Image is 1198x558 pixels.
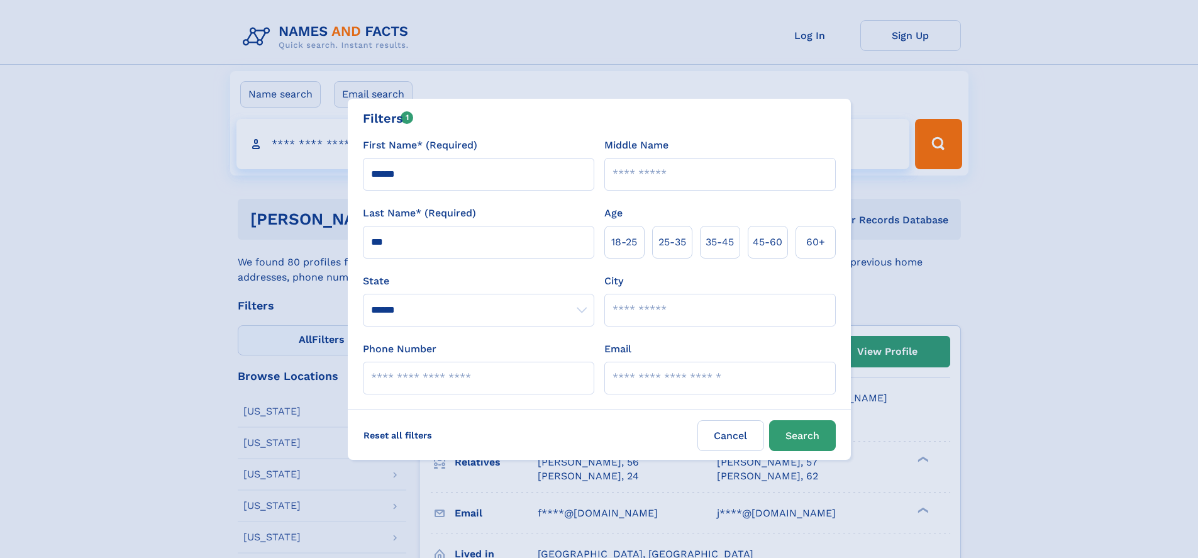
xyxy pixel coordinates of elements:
button: Search [769,420,836,451]
label: Email [604,342,631,357]
label: Reset all filters [355,420,440,450]
label: Middle Name [604,138,668,153]
div: Filters [363,109,414,128]
span: 45‑60 [753,235,782,250]
label: Age [604,206,623,221]
label: State [363,274,594,289]
span: 35‑45 [706,235,734,250]
label: Cancel [697,420,764,451]
label: Phone Number [363,342,436,357]
label: Last Name* (Required) [363,206,476,221]
label: City [604,274,623,289]
span: 25‑35 [658,235,686,250]
span: 18‑25 [611,235,637,250]
span: 60+ [806,235,825,250]
label: First Name* (Required) [363,138,477,153]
